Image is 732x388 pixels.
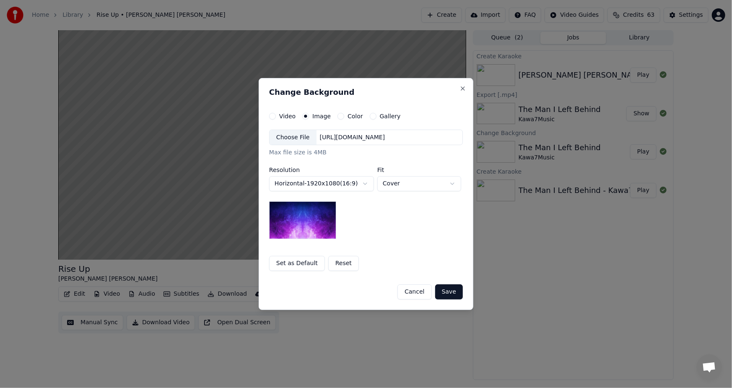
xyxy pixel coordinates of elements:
label: Image [312,113,331,119]
h2: Change Background [269,89,463,96]
label: Fit [377,167,461,173]
button: Cancel [397,284,431,299]
div: Max file size is 4MB [269,149,463,157]
label: Video [279,113,296,119]
label: Resolution [269,167,374,173]
div: Choose File [270,130,317,145]
button: Reset [328,256,359,271]
label: Gallery [380,113,401,119]
button: Save [435,284,463,299]
button: Set as Default [269,256,325,271]
div: [URL][DOMAIN_NAME] [317,133,389,142]
label: Color [348,113,363,119]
